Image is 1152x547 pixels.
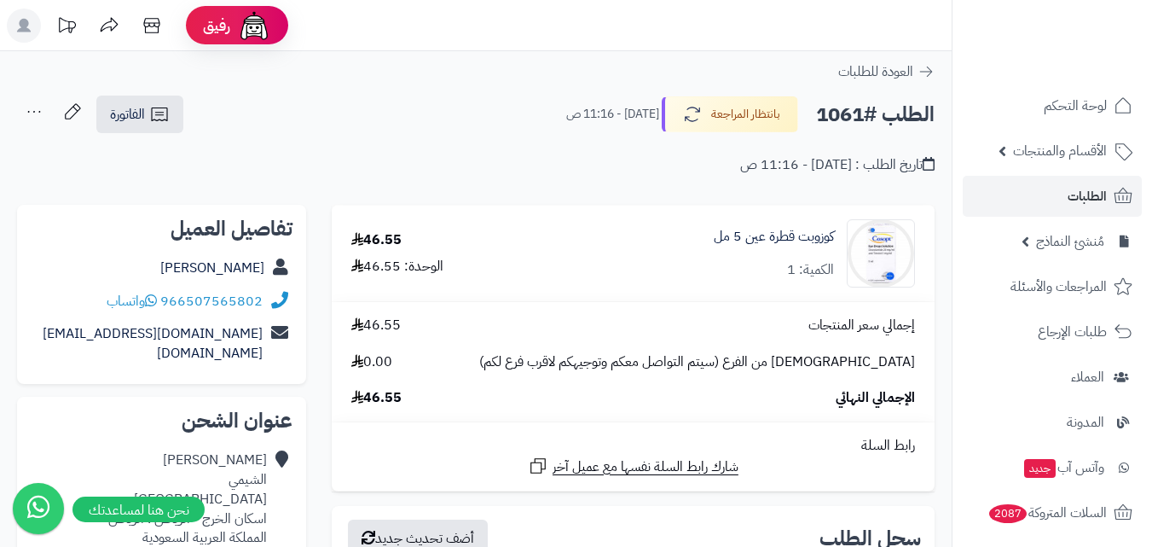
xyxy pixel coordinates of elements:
[1044,94,1107,118] span: لوحة التحكم
[1068,184,1107,208] span: الطلبات
[989,504,1027,523] span: 2087
[1024,459,1056,478] span: جديد
[160,258,264,278] a: [PERSON_NAME]
[848,219,914,288] img: 531337ada73b280e76a4c99adcb20847243e-90x90.jpg
[1038,320,1107,344] span: طلبات الإرجاع
[838,61,913,82] span: العودة للطلبات
[836,388,915,408] span: الإجمالي النهائي
[31,410,292,431] h2: عنوان الشحن
[107,291,157,311] a: واتساب
[1071,365,1104,389] span: العملاء
[351,316,401,335] span: 46.55
[110,104,145,125] span: الفاتورة
[351,352,392,372] span: 0.00
[479,352,915,372] span: [DEMOGRAPHIC_DATA] من الفرع (سيتم التواصل معكم وتوجيهكم لاقرب فرع لكم)
[351,388,402,408] span: 46.55
[339,436,928,456] div: رابط السلة
[96,96,183,133] a: الفاتورة
[808,316,915,335] span: إجمالي سعر المنتجات
[351,230,402,250] div: 46.55
[237,9,271,43] img: ai-face.png
[987,501,1107,525] span: السلات المتروكة
[963,357,1142,398] a: العملاء
[351,257,443,276] div: الوحدة: 46.55
[1067,410,1104,434] span: المدونة
[1022,456,1104,480] span: وآتس آب
[963,266,1142,307] a: المراجعات والأسئلة
[1013,139,1107,163] span: الأقسام والمنتجات
[662,96,798,132] button: بانتظار المراجعة
[963,176,1142,217] a: الطلبات
[816,97,935,132] h2: الطلب #1061
[203,15,230,36] span: رفيق
[528,456,738,477] a: شارك رابط السلة نفسها مع عميل آخر
[31,218,292,239] h2: تفاصيل العميل
[740,155,935,175] div: تاريخ الطلب : [DATE] - 11:16 ص
[963,85,1142,126] a: لوحة التحكم
[1010,275,1107,299] span: المراجعات والأسئلة
[45,9,88,47] a: تحديثات المنصة
[566,106,659,123] small: [DATE] - 11:16 ص
[963,492,1142,533] a: السلات المتروكة2087
[963,311,1142,352] a: طلبات الإرجاع
[838,61,935,82] a: العودة للطلبات
[553,457,738,477] span: شارك رابط السلة نفسها مع عميل آخر
[963,447,1142,488] a: وآتس آبجديد
[43,323,263,364] a: [DOMAIN_NAME][EMAIL_ADDRESS][DOMAIN_NAME]
[714,227,834,247] a: كوزوبت قطرة عين 5 مل
[787,260,834,280] div: الكمية: 1
[963,402,1142,443] a: المدونة
[1036,230,1104,253] span: مُنشئ النماذج
[160,291,263,311] a: 966507565802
